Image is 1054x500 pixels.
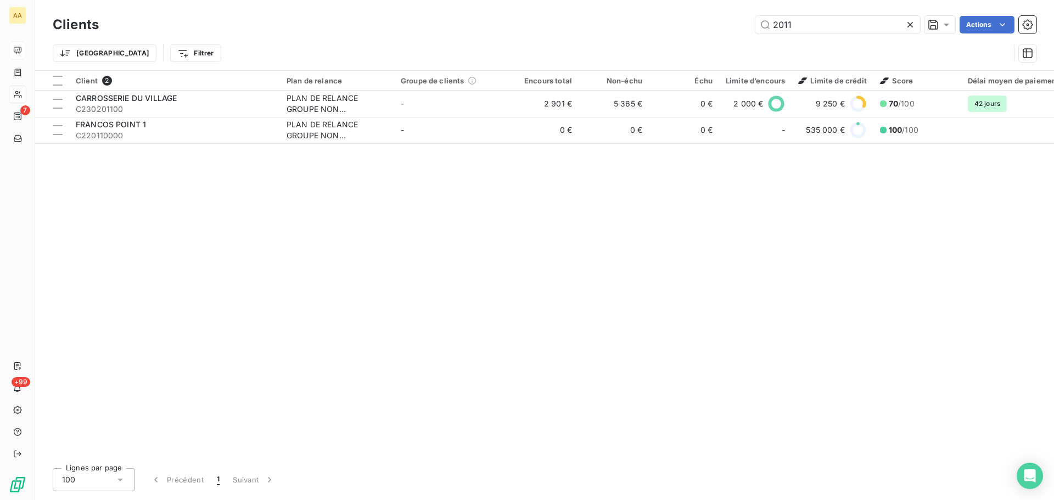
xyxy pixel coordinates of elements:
[726,76,785,85] div: Limite d’encours
[287,119,388,141] div: PLAN DE RELANCE GROUPE NON AUTOMATIQUE
[880,76,913,85] span: Score
[515,76,572,85] div: Encours total
[960,16,1014,33] button: Actions
[401,76,464,85] span: Groupe de clients
[401,125,404,134] span: -
[806,125,844,136] span: 535 000 €
[76,104,273,115] span: C230201100
[170,44,221,62] button: Filtrer
[649,91,719,117] td: 0 €
[144,468,210,491] button: Précédent
[210,468,226,491] button: 1
[76,93,177,103] span: CARROSSERIE DU VILLAGE
[287,93,388,115] div: PLAN DE RELANCE GROUPE NON AUTOMATIQUE
[287,76,388,85] div: Plan de relance
[62,474,75,485] span: 100
[12,377,30,387] span: +99
[508,91,579,117] td: 2 901 €
[889,125,918,136] span: /100
[798,76,866,85] span: Limite de crédit
[76,76,98,85] span: Client
[9,476,26,493] img: Logo LeanPay
[585,76,642,85] div: Non-échu
[755,16,920,33] input: Rechercher
[579,91,649,117] td: 5 365 €
[889,99,898,108] span: 70
[655,76,713,85] div: Échu
[102,76,112,86] span: 2
[816,98,845,109] span: 9 250 €
[53,15,99,35] h3: Clients
[20,105,30,115] span: 7
[76,120,146,129] span: FRANCOS POINT 1
[508,117,579,143] td: 0 €
[217,474,220,485] span: 1
[579,117,649,143] td: 0 €
[226,468,282,491] button: Suivant
[401,99,404,108] span: -
[649,117,719,143] td: 0 €
[53,44,156,62] button: [GEOGRAPHIC_DATA]
[889,125,902,134] span: 100
[1017,463,1043,489] div: Open Intercom Messenger
[889,98,915,109] span: /100
[782,125,785,136] span: -
[9,7,26,24] div: AA
[968,95,1007,112] span: 42 jours
[733,98,763,109] span: 2 000 €
[76,130,273,141] span: C220110000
